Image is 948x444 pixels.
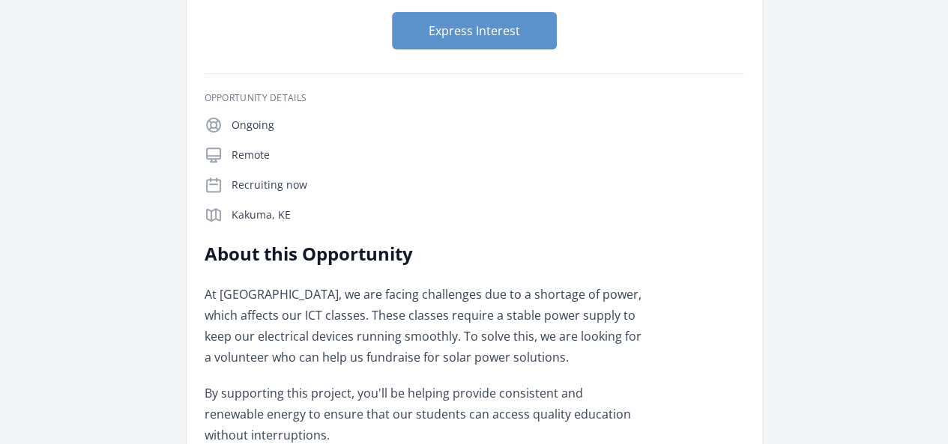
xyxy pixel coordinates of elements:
[205,242,643,266] h2: About this Opportunity
[392,12,557,49] button: Express Interest
[232,148,744,162] p: Remote
[232,118,744,133] p: Ongoing
[205,92,744,104] h3: Opportunity Details
[232,177,744,192] p: Recruiting now
[232,207,744,222] p: Kakuma, KE
[205,284,643,368] p: At [GEOGRAPHIC_DATA], we are facing challenges due to a shortage of power, which affects our ICT ...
